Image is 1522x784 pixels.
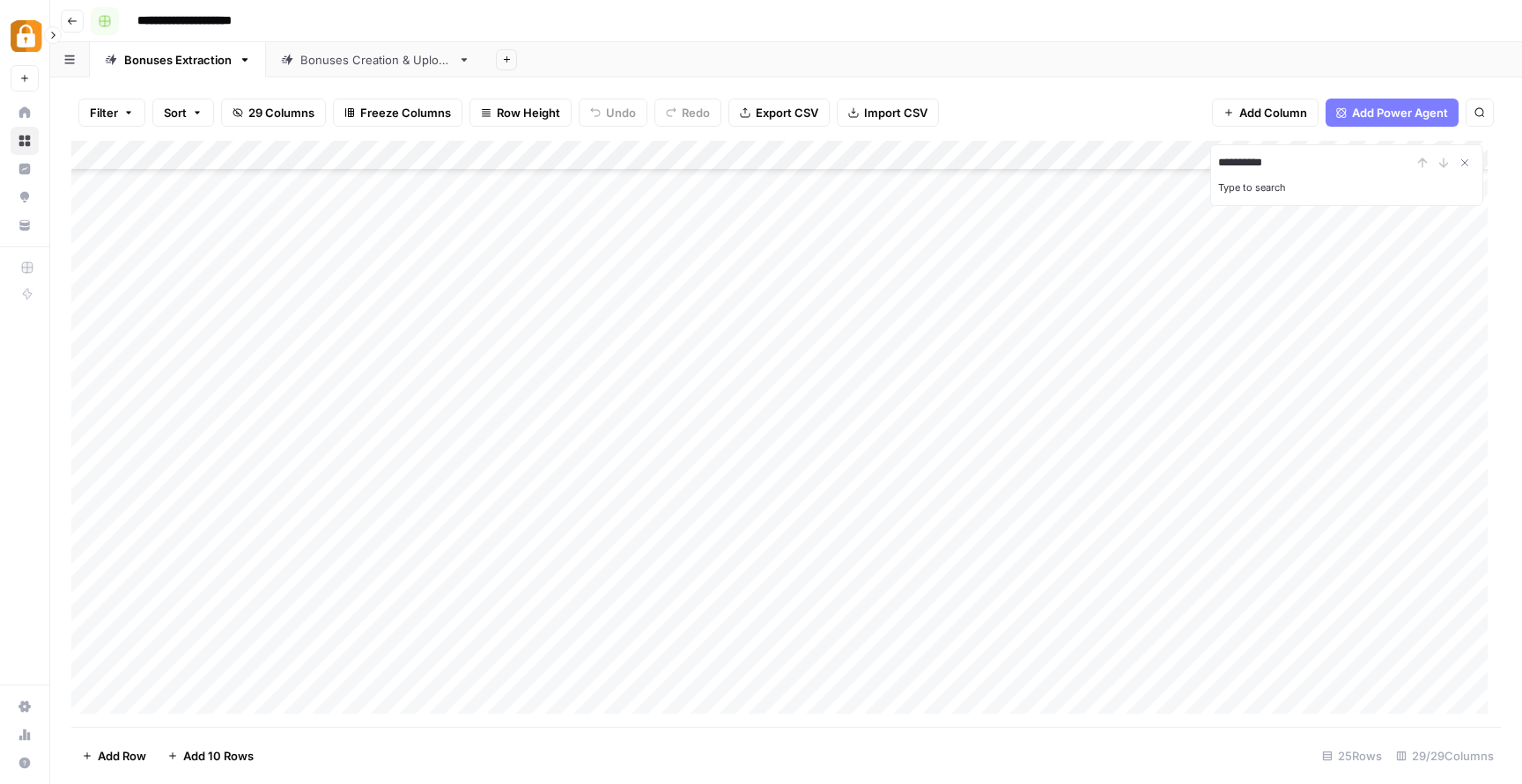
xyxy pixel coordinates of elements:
span: Filter [90,104,118,121]
div: Bonuses Creation & Upload [300,51,451,69]
button: Freeze Columns [333,99,462,127]
span: Export CSV [756,104,818,121]
button: Undo [579,99,647,127]
span: Freeze Columns [360,104,451,121]
button: Workspace: Adzz [11,14,39,58]
span: Undo [606,104,636,121]
a: Insights [11,155,39,183]
div: 29/29 Columns [1389,742,1501,770]
button: Export CSV [728,99,830,127]
span: Row Height [497,104,560,121]
button: Close Search [1454,152,1475,173]
span: Add Column [1239,104,1307,121]
a: Home [11,99,39,127]
div: 25 Rows [1315,742,1389,770]
span: Redo [682,104,710,121]
span: 29 Columns [248,104,314,121]
button: Add Row [71,742,157,770]
a: Opportunities [11,183,39,211]
button: Add Power Agent [1326,99,1459,127]
img: Adzz Logo [11,20,42,52]
a: Bonuses Extraction [90,42,266,77]
span: Import CSV [864,104,927,121]
button: Help + Support [11,749,39,777]
a: Settings [11,692,39,721]
button: Row Height [469,99,572,127]
a: Browse [11,127,39,155]
span: Add 10 Rows [183,747,254,765]
button: Add 10 Rows [157,742,264,770]
span: Add Row [98,747,146,765]
label: Type to search [1218,181,1286,194]
button: Redo [654,99,721,127]
button: Add Column [1212,99,1319,127]
button: Sort [152,99,214,127]
a: Your Data [11,211,39,239]
button: 29 Columns [221,99,326,127]
a: Bonuses Creation & Upload [266,42,485,77]
a: Usage [11,721,39,749]
button: Filter [78,99,145,127]
button: Import CSV [837,99,939,127]
span: Add Power Agent [1352,104,1448,121]
div: Bonuses Extraction [124,51,232,69]
span: Sort [164,104,187,121]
